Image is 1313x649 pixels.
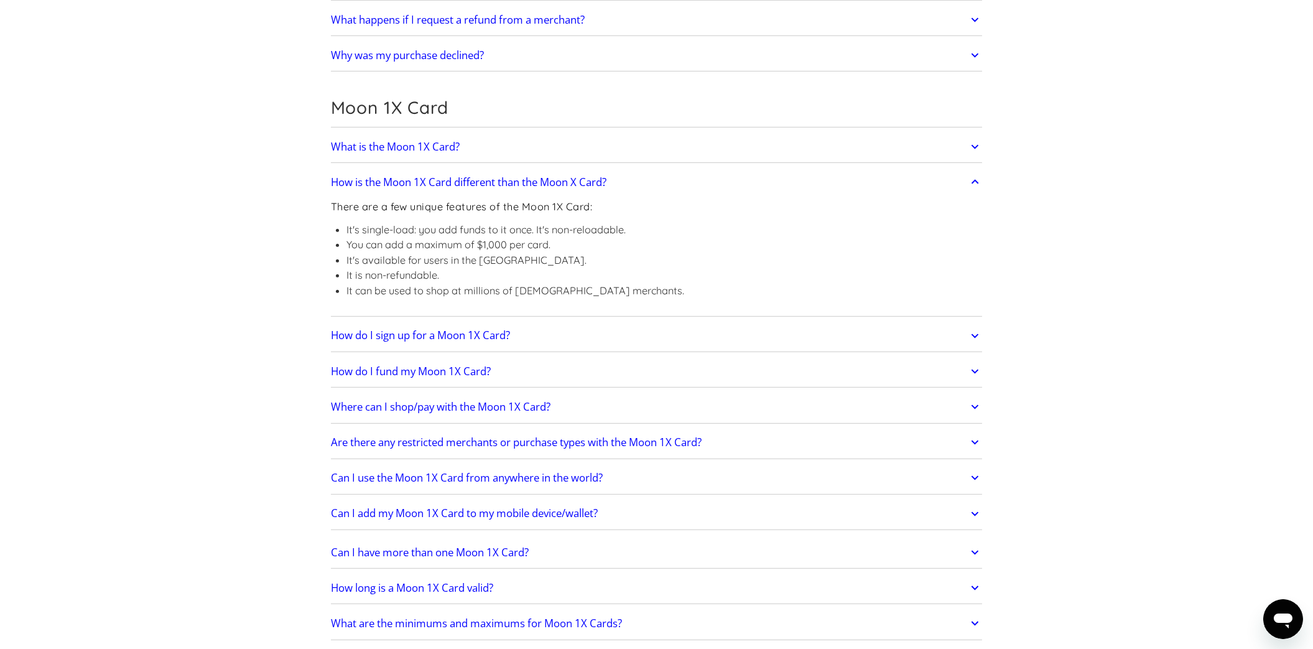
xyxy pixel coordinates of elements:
h2: How do I sign up for a Moon 1X Card? [331,329,510,342]
p: There are a few unique features of the Moon 1X Card: [331,199,684,215]
h2: Where can I shop/pay with the Moon 1X Card? [331,401,550,413]
a: Where can I shop/pay with the Moon 1X Card? [331,394,983,420]
a: Can I have more than one Moon 1X Card? [331,539,983,566]
a: How do I sign up for a Moon 1X Card? [331,323,983,349]
a: How long is a Moon 1X Card valid? [331,575,983,601]
a: How is the Moon 1X Card different than the Moon X Card? [331,169,983,195]
h2: What is the Moon 1X Card? [331,141,460,153]
h2: Can I have more than one Moon 1X Card? [331,546,529,559]
h2: How long is a Moon 1X Card valid? [331,582,493,594]
h2: How do I fund my Moon 1X Card? [331,365,491,378]
a: What are the minimums and maximums for Moon 1X Cards? [331,610,983,637]
a: Why was my purchase declined? [331,42,983,68]
a: What happens if I request a refund from a merchant? [331,7,983,33]
li: It is non-refundable. [346,268,684,283]
a: Are there any restricted merchants or purchase types with the Moon 1X Card? [331,429,983,455]
h2: How is the Moon 1X Card different than the Moon X Card? [331,176,606,189]
h2: Are there any restricted merchants or purchase types with the Moon 1X Card? [331,436,702,449]
li: You can add a maximum of $1,000 per card. [346,237,684,253]
a: Can I use the Moon 1X Card from anywhere in the world? [331,465,983,491]
h2: What are the minimums and maximums for Moon 1X Cards? [331,617,622,630]
iframe: Кнопка запуска окна обмена сообщениями [1263,599,1303,639]
h2: Why was my purchase declined? [331,49,484,62]
h2: Can I use the Moon 1X Card from anywhere in the world? [331,472,603,484]
a: How do I fund my Moon 1X Card? [331,358,983,385]
h2: What happens if I request a refund from a merchant? [331,14,585,26]
h2: Moon 1X Card [331,97,983,118]
li: It can be used to shop at millions of [DEMOGRAPHIC_DATA] merchants. [346,283,684,299]
li: It's single-load: you add funds to it once. It's non-reloadable. [346,222,684,238]
h2: Can I add my Moon 1X Card to my mobile device/wallet? [331,507,598,520]
a: Can I add my Moon 1X Card to my mobile device/wallet? [331,501,983,527]
a: What is the Moon 1X Card? [331,134,983,160]
li: It's available for users in the [GEOGRAPHIC_DATA]. [346,253,684,268]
